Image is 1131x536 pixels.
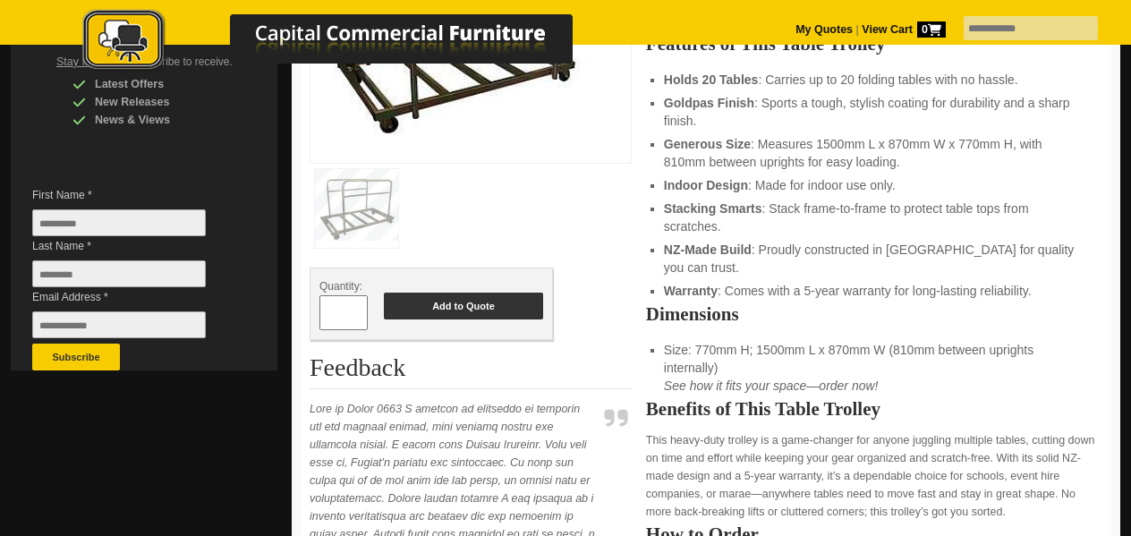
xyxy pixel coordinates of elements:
strong: Warranty [664,284,718,298]
strong: Stacking Smarts [664,201,762,216]
h2: Features of This Table Trolley [646,35,1102,53]
div: New Releases [72,93,242,111]
img: Capital Commercial Furniture Logo [33,9,659,74]
p: This heavy-duty trolley is a game-changer for anyone juggling multiple tables, cutting down on ti... [646,431,1102,521]
span: Email Address * [32,288,233,306]
a: My Quotes [795,23,853,36]
a: View Cart0 [859,23,946,36]
em: See how it fits your space—order now! [664,379,879,393]
div: News & Views [72,111,242,129]
h2: Dimensions [646,305,1102,323]
button: Add to Quote [384,293,543,319]
strong: NZ-Made Build [664,242,752,257]
input: Last Name * [32,260,206,287]
li: : Measures 1500mm L x 870mm W x 770mm H, with 810mm between uprights for easy loading. [664,135,1084,171]
li: : Sports a tough, stylish coating for durability and a sharp finish. [664,94,1084,130]
li: : Proudly constructed in [GEOGRAPHIC_DATA] for quality you can trust. [664,241,1084,277]
li: : Comes with a 5-year warranty for long-lasting reliability. [664,282,1084,300]
li: : Carries up to 20 folding tables with no hassle. [664,71,1084,89]
strong: View Cart [862,23,946,36]
strong: Goldpas Finish [664,96,754,110]
span: Last Name * [32,237,233,255]
button: Subscribe [32,344,120,370]
a: Capital Commercial Furniture Logo [33,9,659,80]
span: Quantity: [319,280,362,293]
span: First Name * [32,186,233,204]
input: Email Address * [32,311,206,338]
strong: Generous Size [664,137,751,151]
li: : Made for indoor use only. [664,176,1084,194]
span: 0 [917,21,946,38]
h2: Benefits of This Table Trolley [646,400,1102,418]
strong: Indoor Design [664,178,748,192]
li: Size: 770mm H; 1500mm L x 870mm W (810mm between uprights internally) [664,341,1084,395]
input: First Name * [32,209,206,236]
h2: Feedback [310,354,632,389]
strong: Holds 20 Tables [664,72,759,87]
li: : Stack frame-to-frame to protect table tops from scratches. [664,200,1084,235]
